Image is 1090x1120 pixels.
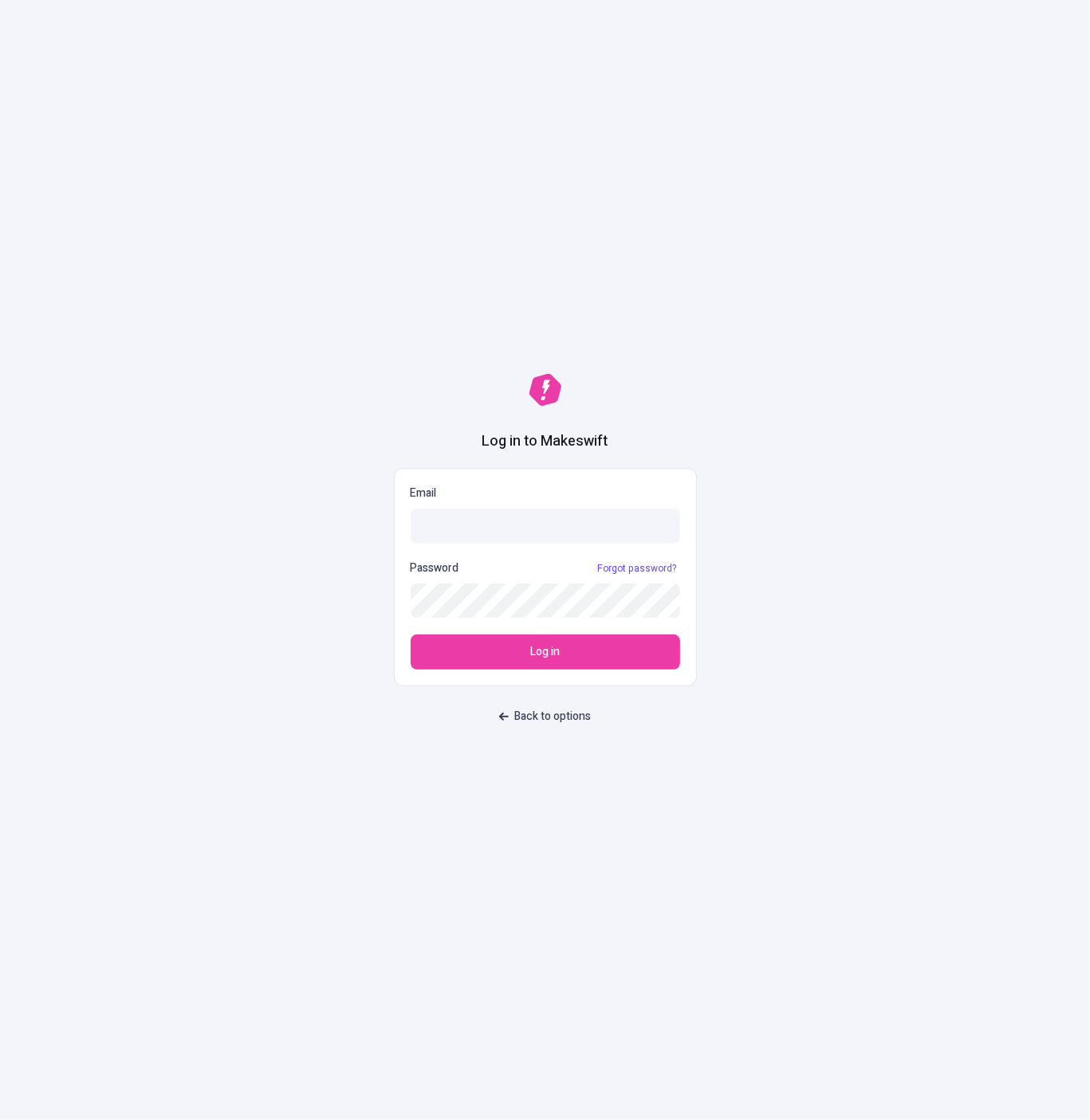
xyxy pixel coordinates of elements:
[490,702,601,731] button: Back to options
[411,560,459,577] p: Password
[595,562,680,575] a: Forgot password?
[411,635,680,670] button: Log in
[411,485,680,502] p: Email
[411,509,680,544] input: Email
[530,643,560,661] span: Log in
[515,708,592,725] span: Back to options
[482,431,608,452] h1: Log in to Makeswift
